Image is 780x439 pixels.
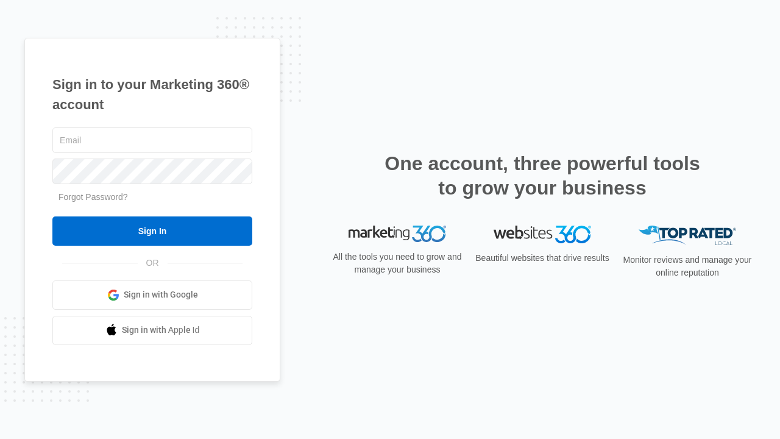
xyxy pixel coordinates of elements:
[138,257,168,269] span: OR
[52,216,252,246] input: Sign In
[52,74,252,115] h1: Sign in to your Marketing 360® account
[122,324,200,337] span: Sign in with Apple Id
[474,252,611,265] p: Beautiful websites that drive results
[52,280,252,310] a: Sign in with Google
[381,151,704,200] h2: One account, three powerful tools to grow your business
[58,192,128,202] a: Forgot Password?
[619,254,756,279] p: Monitor reviews and manage your online reputation
[349,226,446,243] img: Marketing 360
[124,288,198,301] span: Sign in with Google
[52,127,252,153] input: Email
[329,251,466,276] p: All the tools you need to grow and manage your business
[494,226,591,243] img: Websites 360
[639,226,736,246] img: Top Rated Local
[52,316,252,345] a: Sign in with Apple Id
